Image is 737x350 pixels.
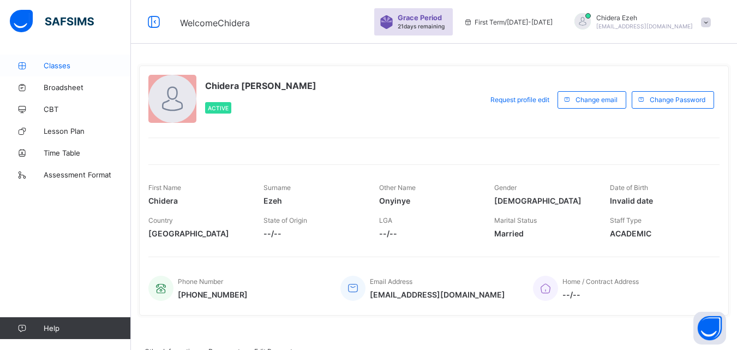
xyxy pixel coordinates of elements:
span: First Name [148,183,181,192]
span: Request profile edit [490,96,549,104]
span: ACADEMIC [610,229,709,238]
span: Change Password [650,96,705,104]
span: 21 days remaining [398,23,445,29]
span: --/-- [379,229,478,238]
button: Open asap [693,312,726,345]
span: Married [494,229,593,238]
span: [GEOGRAPHIC_DATA] [148,229,247,238]
img: safsims [10,10,94,33]
span: Onyinye [379,196,478,205]
span: Home / Contract Address [562,277,639,286]
span: --/-- [562,290,639,299]
span: Time Table [44,149,131,157]
span: [PHONE_NUMBER] [178,290,248,299]
span: [DEMOGRAPHIC_DATA] [494,196,593,205]
span: [EMAIL_ADDRESS][DOMAIN_NAME] [596,23,693,29]
span: [EMAIL_ADDRESS][DOMAIN_NAME] [370,290,505,299]
span: Marital Status [494,216,537,224]
span: Grace Period [398,14,442,22]
span: Assessment Format [44,170,131,179]
span: Chidera [148,196,247,205]
span: Chidera [PERSON_NAME] [205,80,316,91]
span: Country [148,216,173,224]
span: Gender [494,183,517,192]
span: --/-- [263,229,362,238]
span: Lesson Plan [44,127,131,135]
span: Phone Number [178,277,223,286]
span: Invalid date [610,196,709,205]
span: Broadsheet [44,83,131,92]
span: session/term information [464,18,553,26]
span: Change email [576,96,618,104]
span: Classes [44,61,131,70]
span: Other Name [379,183,416,192]
span: Surname [263,183,291,192]
span: Ezeh [263,196,362,205]
span: Active [208,105,229,111]
span: State of Origin [263,216,307,224]
div: ChideraEzeh [564,13,716,31]
span: LGA [379,216,392,224]
span: CBT [44,105,131,114]
span: Date of Birth [610,183,648,192]
span: Welcome Chidera [180,17,250,28]
img: sticker-purple.71386a28dfed39d6af7621340158ba97.svg [380,15,393,29]
span: Email Address [370,277,412,286]
span: Help [44,324,130,333]
span: Chidera Ezeh [596,14,693,22]
span: Staff Type [610,216,642,224]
